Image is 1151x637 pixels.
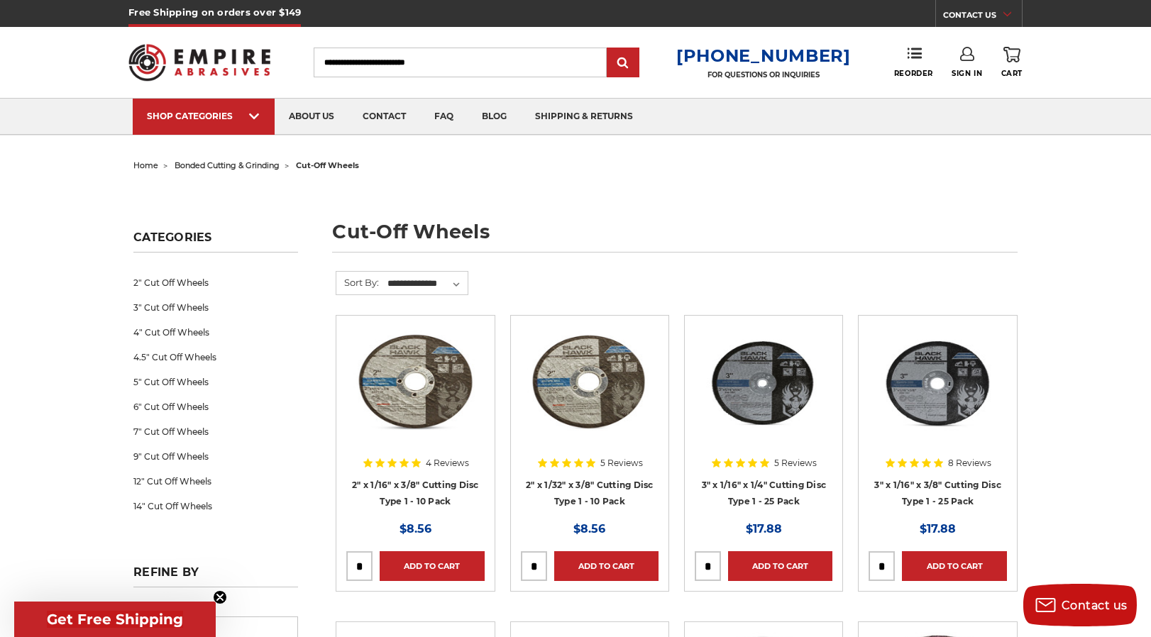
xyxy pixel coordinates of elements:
a: 2" x 1/16" x 3/8" Cut Off Wheel [346,326,484,507]
img: Empire Abrasives [128,35,270,90]
img: 2" x 1/16" x 3/8" Cut Off Wheel [346,326,484,439]
a: [PHONE_NUMBER] [676,45,851,66]
p: FOR QUESTIONS OR INQUIRIES [676,70,851,79]
a: 3” x .0625” x 1/4” Die Grinder Cut-Off Wheels by Black Hawk Abrasives [695,326,832,507]
span: Sign In [952,69,982,78]
a: 3" Cut Off Wheels [133,295,298,320]
a: Add to Cart [902,551,1006,581]
a: blog [468,99,521,135]
a: Add to Cart [554,551,659,581]
a: 4" Cut Off Wheels [133,320,298,345]
label: Sort By: [336,272,379,293]
a: bonded cutting & grinding [175,160,280,170]
span: $8.56 [400,522,431,536]
a: faq [420,99,468,135]
a: 12" Cut Off Wheels [133,469,298,494]
a: 9" Cut Off Wheels [133,444,298,469]
a: contact [348,99,420,135]
div: SHOP CATEGORIES [147,111,260,121]
a: Add to Cart [728,551,832,581]
a: 2" x 1/32" x 3/8" Cut Off Wheel [521,326,659,507]
a: shipping & returns [521,99,647,135]
a: 7" Cut Off Wheels [133,419,298,444]
div: Get Free ShippingClose teaser [14,602,216,637]
a: about us [275,99,348,135]
span: $17.88 [920,522,956,536]
a: Add to Cart [380,551,484,581]
span: Cart [1001,69,1023,78]
h1: cut-off wheels [332,222,1018,253]
span: Contact us [1062,599,1128,612]
a: 2" Cut Off Wheels [133,270,298,295]
span: $17.88 [746,522,782,536]
a: 3" x 1/16" x 3/8" Cutting Disc [869,326,1006,507]
a: 6" Cut Off Wheels [133,394,298,419]
a: 5" Cut Off Wheels [133,370,298,394]
button: Close teaser [213,590,227,604]
h5: Refine by [133,565,298,587]
span: Get Free Shipping [47,611,183,628]
a: home [133,160,158,170]
span: $8.56 [573,522,605,536]
img: 2" x 1/32" x 3/8" Cut Off Wheel [521,326,659,439]
a: CONTACT US [943,7,1022,27]
img: 3” x .0625” x 1/4” Die Grinder Cut-Off Wheels by Black Hawk Abrasives [695,326,832,439]
span: cut-off wheels [296,160,359,170]
button: Contact us [1023,584,1137,626]
a: Cart [1001,47,1023,78]
select: Sort By: [385,273,468,294]
input: Submit [609,49,637,77]
span: Reorder [894,69,933,78]
a: 14" Cut Off Wheels [133,494,298,519]
img: 3" x 1/16" x 3/8" Cutting Disc [869,326,1006,439]
h5: Categories [133,231,298,253]
a: Reorder [894,47,933,77]
a: 4.5" Cut Off Wheels [133,345,298,370]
